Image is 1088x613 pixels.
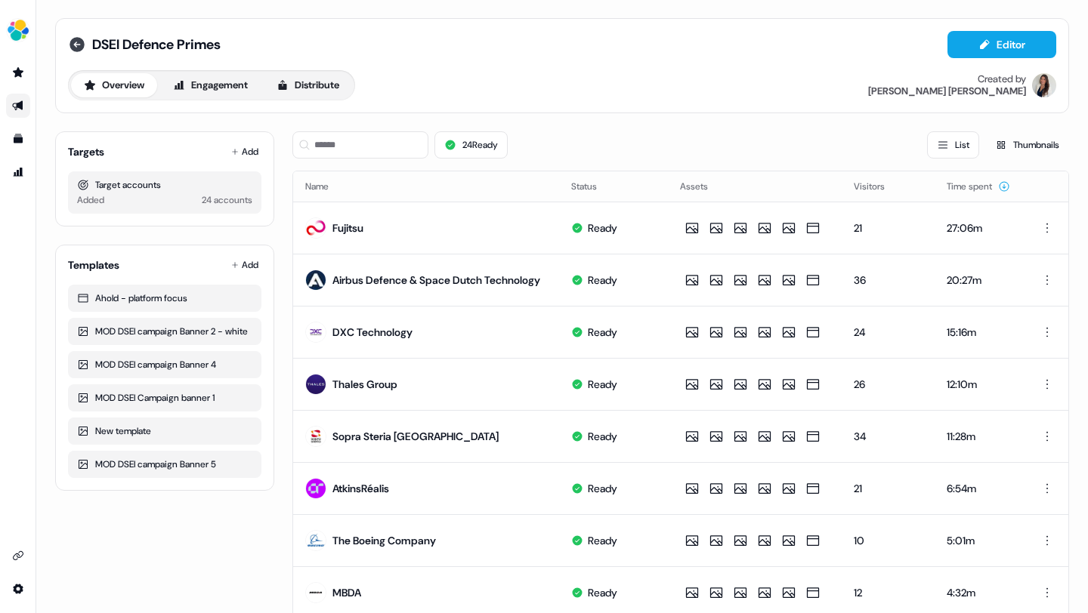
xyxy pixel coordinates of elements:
th: Assets [668,171,842,202]
button: List [927,131,979,159]
div: Ready [588,377,617,392]
div: 12 [854,585,923,600]
div: 11:28m [947,429,1012,444]
div: 34 [854,429,923,444]
button: Visitors [854,173,903,200]
img: Kelly [1032,73,1056,97]
div: 6:54m [947,481,1012,496]
button: Overview [71,73,157,97]
div: AtkinsRéalis [332,481,389,496]
div: 24 [854,325,923,340]
span: DSEI Defence Primes [92,35,221,54]
div: Airbus Defence & Space Dutch Technology [332,273,540,288]
div: 4:32m [947,585,1012,600]
div: Thales Group [332,377,397,392]
div: Ahold - platform focus [77,291,252,306]
div: DXC Technology [332,325,413,340]
div: Ready [588,533,617,548]
div: Sopra Steria [GEOGRAPHIC_DATA] [332,429,499,444]
button: Status [571,173,615,200]
button: Time spent [947,173,1010,200]
button: Editor [947,31,1056,58]
div: MOD DSEI campaign Banner 2 - white [77,324,252,339]
div: 21 [854,220,923,236]
button: Add [228,141,261,162]
div: Ready [588,273,617,288]
div: Templates [68,257,119,273]
button: Thumbnails [985,131,1069,159]
div: 27:06m [947,220,1012,236]
button: Add [228,254,261,276]
div: Ready [588,325,617,340]
div: Ready [588,481,617,496]
a: Go to outbound experience [6,94,30,118]
div: 20:27m [947,273,1012,288]
div: MOD DSEI Campaign banner 1 [77,390,252,405]
a: Go to templates [6,127,30,151]
div: 24 accounts [202,193,252,208]
button: 24Ready [434,131,508,159]
div: Created by [978,73,1026,85]
div: MOD DSEI campaign Banner 5 [77,457,252,472]
div: 15:16m [947,325,1012,340]
div: [PERSON_NAME] [PERSON_NAME] [868,85,1026,97]
div: MOD DSEI campaign Banner 4 [77,357,252,372]
a: Go to prospects [6,60,30,85]
div: Target accounts [77,177,252,193]
div: Fujitsu [332,220,363,236]
div: Ready [588,220,617,236]
button: Name [305,173,347,200]
button: Engagement [160,73,261,97]
div: 12:10m [947,377,1012,392]
div: Ready [588,585,617,600]
a: Go to attribution [6,160,30,184]
div: The Boeing Company [332,533,436,548]
div: 21 [854,481,923,496]
div: 5:01m [947,533,1012,548]
a: Editor [947,39,1056,54]
a: Go to integrations [6,577,30,601]
div: Targets [68,144,104,159]
div: 36 [854,273,923,288]
button: Distribute [264,73,352,97]
div: Ready [588,429,617,444]
div: 10 [854,533,923,548]
div: 26 [854,377,923,392]
div: New template [77,424,252,439]
div: MBDA [332,585,361,600]
a: Go to integrations [6,544,30,568]
div: Added [77,193,104,208]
